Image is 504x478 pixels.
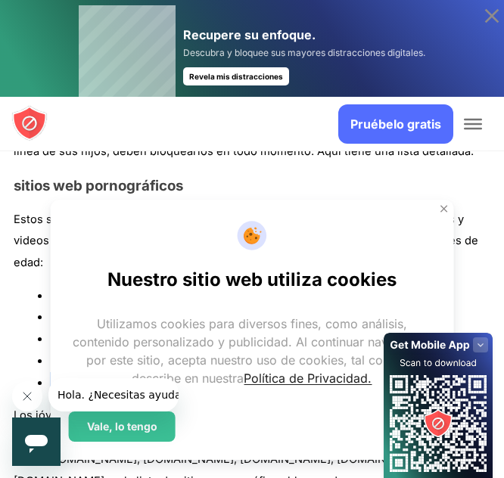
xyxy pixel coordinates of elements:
font: Descubra y bloquee sus mayores distracciones digitales. [183,47,425,58]
font: Estos son sitios web dañinos porque son sitios para adultos y contienen imágenes y videos altamen... [14,213,478,270]
iframe: Botón para iniciar la ventana de mensajería [12,417,61,466]
iframe: Mensaje de la compañía [48,378,179,411]
a: Pruébelo gratis [338,104,453,144]
font: Utilizamos cookies para diversos fines, como análisis, contenido personalizado y publicidad. Al c... [73,316,431,386]
font: Hola. ¿Necesitas ayuda? [9,11,138,23]
font: Pruébelo gratis [350,116,441,132]
img: logotipo de blocksite [11,105,48,141]
a: logotipo de blocksite [11,105,48,144]
font: Recupere su enfoque. [183,27,316,42]
font: Vale, lo tengo [87,420,157,433]
font: Nuestro sitio web utiliza cookies [107,268,397,290]
a: Recupere su enfoque. Descubra y bloquee sus mayores distracciones digitales. Revela mis distracci... [11,5,493,102]
font: Revela mis distracciones [189,72,283,81]
iframe: Mensaje de cierre [12,381,42,411]
button: Alternar menú [464,119,482,129]
img: Cerca [437,203,450,215]
font: sitios web pornográficos [14,177,183,194]
a: Política de Privacidad. [244,371,372,386]
button: Cerca [434,199,453,219]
